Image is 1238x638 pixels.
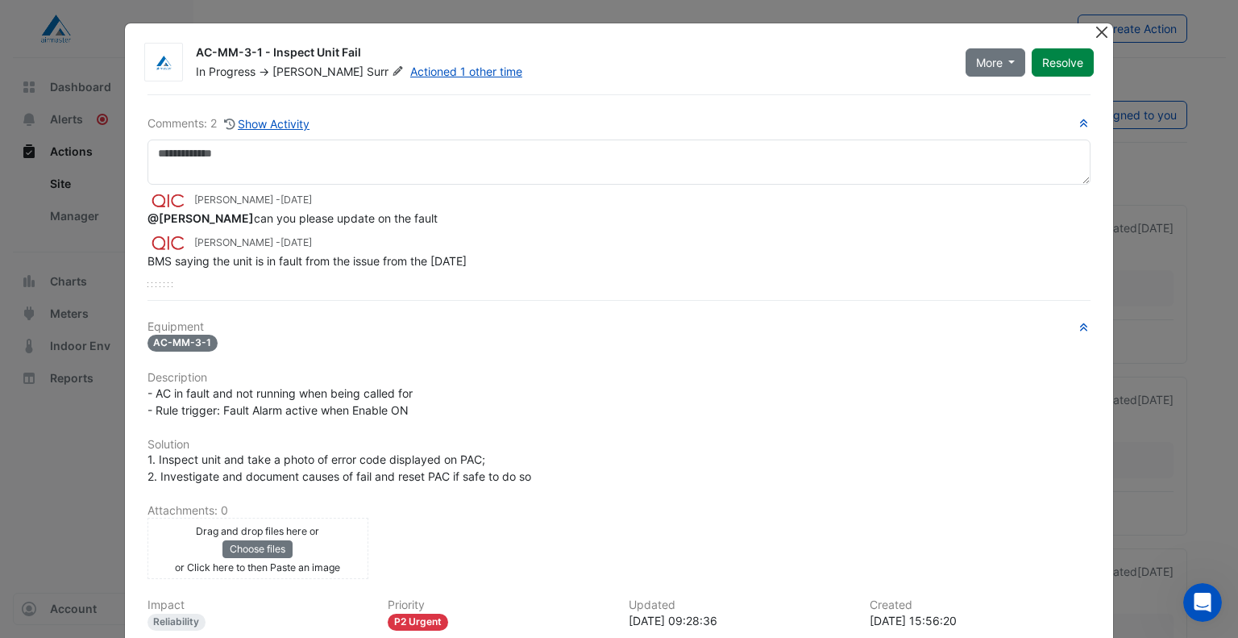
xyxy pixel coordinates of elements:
[870,612,1091,629] div: [DATE] 15:56:20
[147,211,438,225] span: can you please update on the fault
[196,525,319,537] small: Drag and drop files here or
[367,64,407,80] span: Surr
[410,65,522,78] a: Actioned 1 other time
[223,115,311,133] button: Show Activity
[175,561,340,573] small: or Click here to then Paste an image
[272,65,364,78] span: [PERSON_NAME]
[147,320,1091,334] h6: Equipment
[259,65,269,78] span: ->
[194,236,312,250] small: [PERSON_NAME] -
[147,598,369,612] h6: Impact
[147,371,1091,385] h6: Description
[147,614,206,631] div: Reliability
[147,386,413,417] span: - AC in fault and not running when being called for - Rule trigger: Fault Alarm active when Enabl...
[388,598,609,612] h6: Priority
[1032,48,1094,77] button: Resolve
[194,193,312,207] small: [PERSON_NAME] -
[222,540,293,558] button: Choose files
[976,54,1003,71] span: More
[147,504,1091,518] h6: Attachments: 0
[147,438,1091,452] h6: Solution
[147,234,188,252] img: QIC
[147,452,531,483] span: 1. Inspect unit and take a photo of error code displayed on PAC; 2. Investigate and document caus...
[196,44,946,64] div: AC-MM-3-1 - Inspect Unit Fail
[145,55,182,71] img: Airmaster Australia
[1183,583,1222,622] iframe: Intercom live chat
[147,211,254,225] span: asurr@airmaster.com.au [Airmaster Australia]
[196,65,255,78] span: In Progress
[629,612,850,629] div: [DATE] 09:28:36
[147,192,188,210] img: QIC
[280,236,312,248] span: 2025-08-11 15:56:21
[280,194,312,206] span: 2025-08-12 09:28:36
[147,115,311,133] div: Comments: 2
[388,614,448,631] div: P2 Urgent
[1093,23,1110,40] button: Close
[870,598,1091,612] h6: Created
[966,48,1026,77] button: More
[629,598,850,612] h6: Updated
[147,254,467,268] span: BMS saying the unit is in fault from the issue from the [DATE]
[147,335,218,352] span: AC-MM-3-1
